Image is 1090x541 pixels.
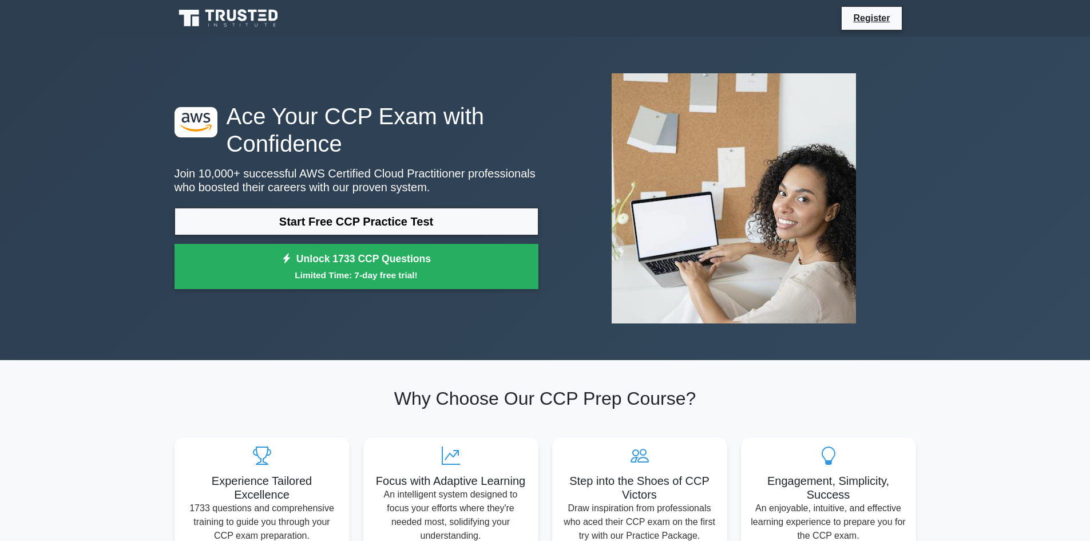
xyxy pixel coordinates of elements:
[175,102,538,157] h1: Ace Your CCP Exam with Confidence
[846,11,897,25] a: Register
[184,474,340,501] h5: Experience Tailored Excellence
[175,388,916,409] h2: Why Choose Our CCP Prep Course?
[175,208,538,235] a: Start Free CCP Practice Test
[189,268,524,282] small: Limited Time: 7-day free trial!
[372,474,529,488] h5: Focus with Adaptive Learning
[175,244,538,290] a: Unlock 1733 CCP QuestionsLimited Time: 7-day free trial!
[561,474,718,501] h5: Step into the Shoes of CCP Victors
[175,167,538,194] p: Join 10,000+ successful AWS Certified Cloud Practitioner professionals who boosted their careers ...
[750,474,907,501] h5: Engagement, Simplicity, Success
